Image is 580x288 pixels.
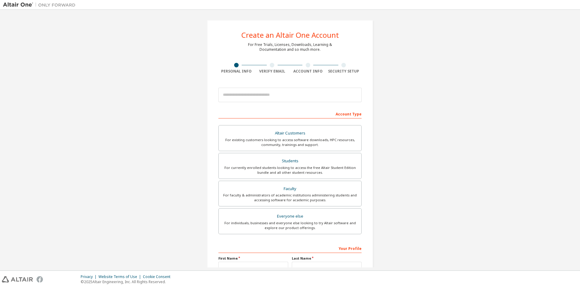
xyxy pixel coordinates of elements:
[3,2,79,8] img: Altair One
[98,274,143,279] div: Website Terms of Use
[2,276,33,283] img: altair_logo.svg
[222,165,358,175] div: For currently enrolled students looking to access the free Altair Student Edition bundle and all ...
[222,129,358,138] div: Altair Customers
[218,256,288,261] label: First Name
[326,69,362,74] div: Security Setup
[222,221,358,230] div: For individuals, businesses and everyone else looking to try Altair software and explore our prod...
[143,274,174,279] div: Cookie Consent
[248,42,332,52] div: For Free Trials, Licenses, Downloads, Learning & Documentation and so much more.
[37,276,43,283] img: facebook.svg
[222,212,358,221] div: Everyone else
[81,279,174,284] p: © 2025 Altair Engineering, Inc. All Rights Reserved.
[292,256,362,261] label: Last Name
[254,69,290,74] div: Verify Email
[222,157,358,165] div: Students
[218,69,254,74] div: Personal Info
[241,31,339,39] div: Create an Altair One Account
[218,109,362,118] div: Account Type
[222,138,358,147] div: For existing customers looking to access software downloads, HPC resources, community, trainings ...
[222,185,358,193] div: Faculty
[218,243,362,253] div: Your Profile
[81,274,98,279] div: Privacy
[290,69,326,74] div: Account Info
[222,193,358,202] div: For faculty & administrators of academic institutions administering students and accessing softwa...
